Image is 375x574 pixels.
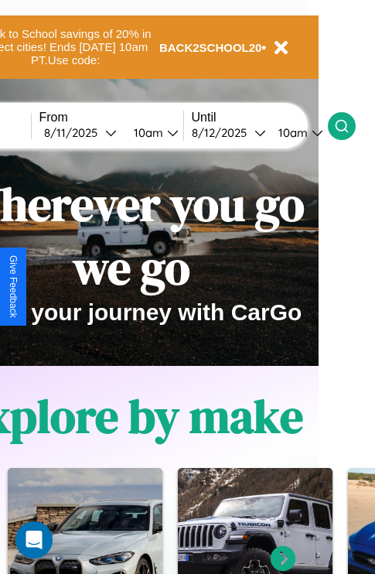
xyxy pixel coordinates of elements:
button: 8/11/2025 [39,125,121,141]
div: 10am [126,125,167,140]
div: 8 / 11 / 2025 [44,125,105,140]
label: Until [192,111,328,125]
div: Give Feedback [8,255,19,318]
label: From [39,111,183,125]
div: 8 / 12 / 2025 [192,125,254,140]
div: Open Intercom Messenger [15,521,53,559]
button: 10am [266,125,328,141]
button: 10am [121,125,183,141]
div: 10am [271,125,312,140]
b: BACK2SCHOOL20 [159,41,262,54]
